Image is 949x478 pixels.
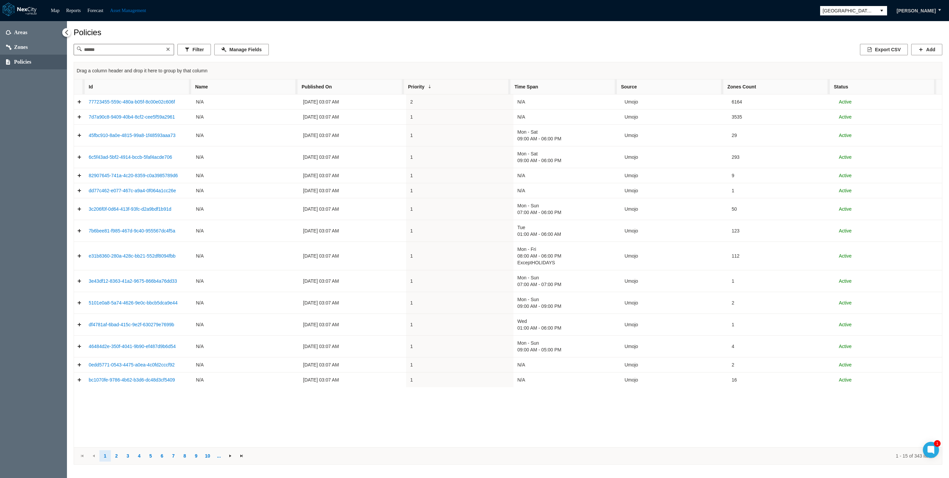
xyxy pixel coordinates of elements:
[229,46,261,53] span: Manage Fields
[302,83,332,90] span: Published On
[513,372,621,387] td: N/A
[728,183,835,198] td: 1
[192,372,299,387] td: N/A
[192,110,299,125] td: N/A
[89,377,175,383] a: bc1070fe-9786-4b62-b3d6-dc48d3cf5409
[727,83,756,90] span: Zones Count
[839,133,852,138] span: Active
[621,198,728,220] td: Umojo
[179,450,190,462] a: undefined 8
[513,168,621,183] td: N/A
[621,270,728,292] td: Umojo
[518,135,617,142] span: 09:00 AM - 06:00 PM
[876,6,887,15] button: select
[192,292,299,314] td: N/A
[89,154,172,160] a: 6c5f43ad-5bf2-4914-bccb-5faf4acde706
[839,114,852,120] span: Active
[192,168,299,183] td: N/A
[74,224,85,237] a: Expand detail row
[518,209,617,216] span: 07:00 AM - 06:00 PM
[192,46,204,53] span: Filter
[89,188,176,193] a: dd77c462-e077-467c-a9a4-0f064a1cc26e
[406,94,513,110] td: 2
[728,357,835,372] td: 2
[823,7,874,14] span: [GEOGRAPHIC_DATA][PERSON_NAME]
[621,220,728,242] td: Umojo
[299,314,406,336] td: [DATE] 03:07 AM
[74,249,85,263] a: Expand detail row
[518,296,617,303] span: Mon - Sun
[518,340,617,346] span: Mon - Sun
[621,168,728,183] td: Umojo
[66,8,81,13] a: Reports
[111,450,122,462] a: undefined 2
[74,184,85,197] a: Expand detail row
[74,110,85,124] a: Expand detail row
[406,220,513,242] td: 1
[518,325,617,331] span: 01:00 AM - 06:00 PM
[145,450,156,462] a: undefined 5
[728,314,835,336] td: 1
[195,83,208,90] span: Name
[839,344,852,349] span: Active
[839,228,852,233] span: Active
[214,44,268,55] button: Manage Fields
[192,146,299,168] td: N/A
[934,440,941,447] div: 1
[875,46,901,53] span: Export CSV
[192,183,299,198] td: N/A
[192,198,299,220] td: N/A
[839,322,852,327] span: Active
[74,28,942,37] div: Policies
[621,357,728,372] td: Umojo
[406,372,513,387] td: 1
[6,45,11,50] img: zones.svg
[14,29,27,36] span: Areas
[299,94,406,110] td: [DATE] 03:07 AM
[518,150,617,157] span: Mon - Sat
[518,224,617,231] span: Tue
[252,453,935,459] div: 1 - 15 of 343 items
[839,99,852,105] span: Active
[74,129,85,142] a: Expand detail row
[513,110,621,125] td: N/A
[518,303,617,310] span: 09:00 AM - 09:00 PM
[518,202,617,209] span: Mon - Sun
[89,322,174,327] a: df4781af-6bad-415c-9e2f-630279e7699b
[518,318,617,325] span: Wed
[14,44,28,51] span: Zones
[728,146,835,168] td: 293
[406,314,513,336] td: 1
[89,228,175,233] a: 7b6bee81-f985-467d-9c40-955567dc4f5a
[192,357,299,372] td: N/A
[406,357,513,372] td: 1
[74,318,85,331] a: Expand detail row
[299,146,406,168] td: [DATE] 03:07 AM
[408,83,424,90] span: Priority
[89,206,171,212] a: 3c206f0f-0d64-413f-93fc-d2a9bdf1b91d
[89,173,178,178] a: 82907645-741a-4c20-8359-c0a3985789d6
[406,183,513,198] td: 1
[192,220,299,242] td: N/A
[192,242,299,270] td: N/A
[406,336,513,357] td: 1
[897,7,936,14] span: [PERSON_NAME]
[299,242,406,270] td: [DATE] 03:07 AM
[299,168,406,183] td: [DATE] 03:07 AM
[89,133,175,138] a: 45fbc910-8a0e-4815-99a8-1f48593aaa73
[621,94,728,110] td: Umojo
[839,154,852,160] span: Active
[110,8,146,13] a: Asset Management
[406,168,513,183] td: 1
[156,450,168,462] a: undefined 6
[74,274,85,288] a: Expand detail row
[839,377,852,383] span: Active
[518,253,617,259] span: 08:00 AM - 06:00 PM
[834,83,848,90] span: Status
[89,362,175,367] a: 0edd5771-0543-4475-a0ea-4c0fd2cccf92
[839,188,852,193] span: Active
[299,110,406,125] td: [DATE] 03:07 AM
[225,450,236,462] a: Go to the next page
[518,259,617,266] span: Except HOLIDAYS
[89,253,175,259] a: e31b8360-280a-428c-bb21-552df8094fbb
